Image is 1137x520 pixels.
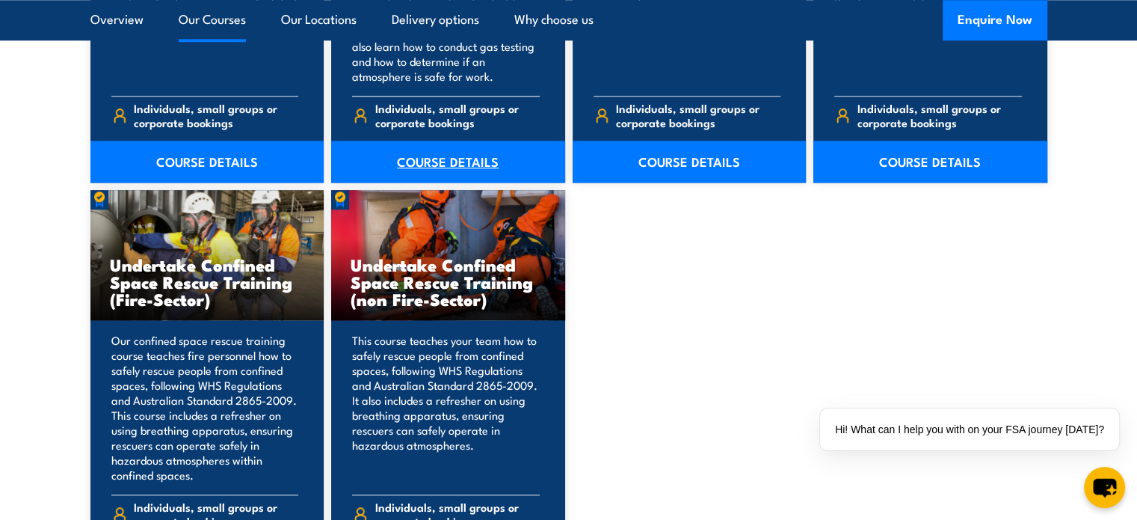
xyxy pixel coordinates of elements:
[352,333,540,483] p: This course teaches your team how to safely rescue people from confined spaces, following WHS Reg...
[111,333,299,483] p: Our confined space rescue training course teaches fire personnel how to safely rescue people from...
[134,101,298,129] span: Individuals, small groups or corporate bookings
[820,409,1119,450] div: Hi! What can I help you with on your FSA journey [DATE]?
[813,141,1047,183] a: COURSE DETAILS
[1084,467,1125,508] button: chat-button
[351,256,546,308] h3: Undertake Confined Space Rescue Training (non Fire-Sector)
[857,101,1022,129] span: Individuals, small groups or corporate bookings
[90,141,324,183] a: COURSE DETAILS
[331,141,565,183] a: COURSE DETAILS
[616,101,780,129] span: Individuals, small groups or corporate bookings
[110,256,305,308] h3: Undertake Confined Space Rescue Training (Fire-Sector)
[573,141,807,183] a: COURSE DETAILS
[375,101,540,129] span: Individuals, small groups or corporate bookings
